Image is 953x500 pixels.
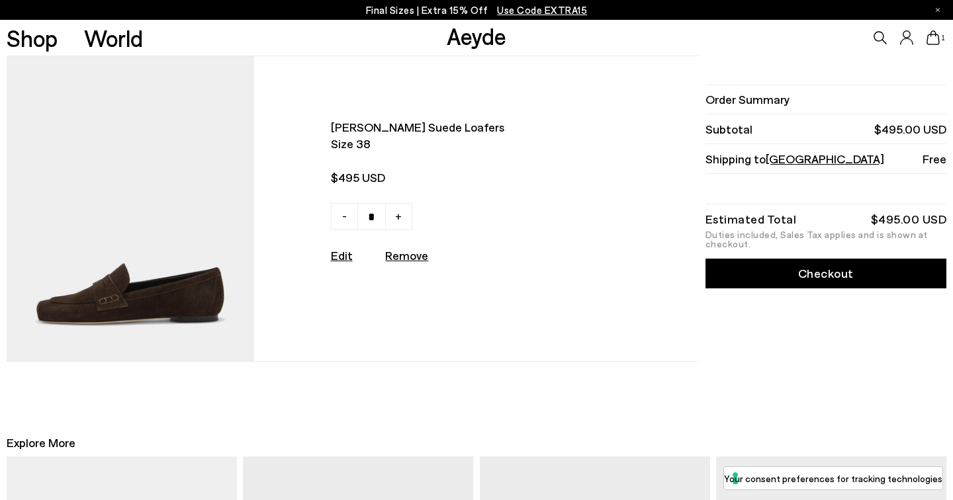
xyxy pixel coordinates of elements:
a: Shop [7,26,58,50]
span: Shipping to [705,151,884,167]
div: $495.00 USD [871,214,947,224]
u: Remove [385,248,428,263]
a: Edit [331,248,353,263]
li: Subtotal [705,114,946,144]
a: 1 [927,30,940,45]
span: [GEOGRAPHIC_DATA] [766,151,884,166]
span: - [342,208,347,224]
span: Size 38 [331,136,601,152]
span: Navigate to /collections/ss25-final-sizes [497,4,587,16]
label: Your consent preferences for tracking technologies [724,472,942,485]
a: - [331,203,358,230]
p: Final Sizes | Extra 15% Off [366,2,588,19]
span: Free [923,151,946,167]
img: AEYDE_LANACOWSUEDELEATHERMOKA_1_580x.jpg [7,56,254,361]
a: + [385,203,412,230]
button: Your consent preferences for tracking technologies [724,467,942,489]
a: Checkout [705,259,946,288]
span: $495 USD [331,169,601,186]
li: Order Summary [705,85,946,114]
span: $495.00 USD [874,121,946,138]
span: 1 [940,34,946,42]
div: Estimated Total [705,214,797,224]
span: + [395,208,402,224]
a: World [84,26,143,50]
span: [PERSON_NAME] suede loafers [331,119,601,136]
a: Aeyde [447,22,506,50]
div: Duties included, Sales Tax applies and is shown at checkout. [705,230,946,249]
